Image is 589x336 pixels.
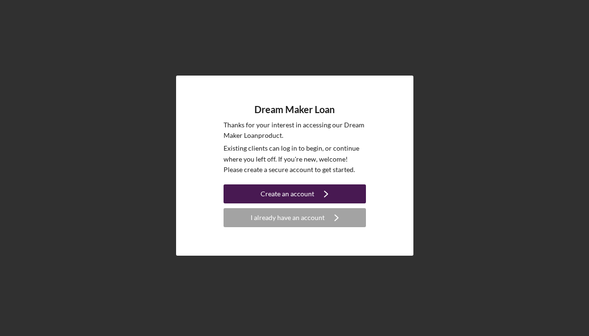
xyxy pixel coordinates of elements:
p: Existing clients can log in to begin, or continue where you left off. If you're new, welcome! Ple... [224,143,366,175]
div: Create an account [261,184,314,203]
div: I already have an account [251,208,325,227]
p: Thanks for your interest in accessing our Dream Maker Loan product. [224,120,366,141]
h4: Dream Maker Loan [254,104,335,115]
button: Create an account [224,184,366,203]
a: Create an account [224,184,366,206]
button: I already have an account [224,208,366,227]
